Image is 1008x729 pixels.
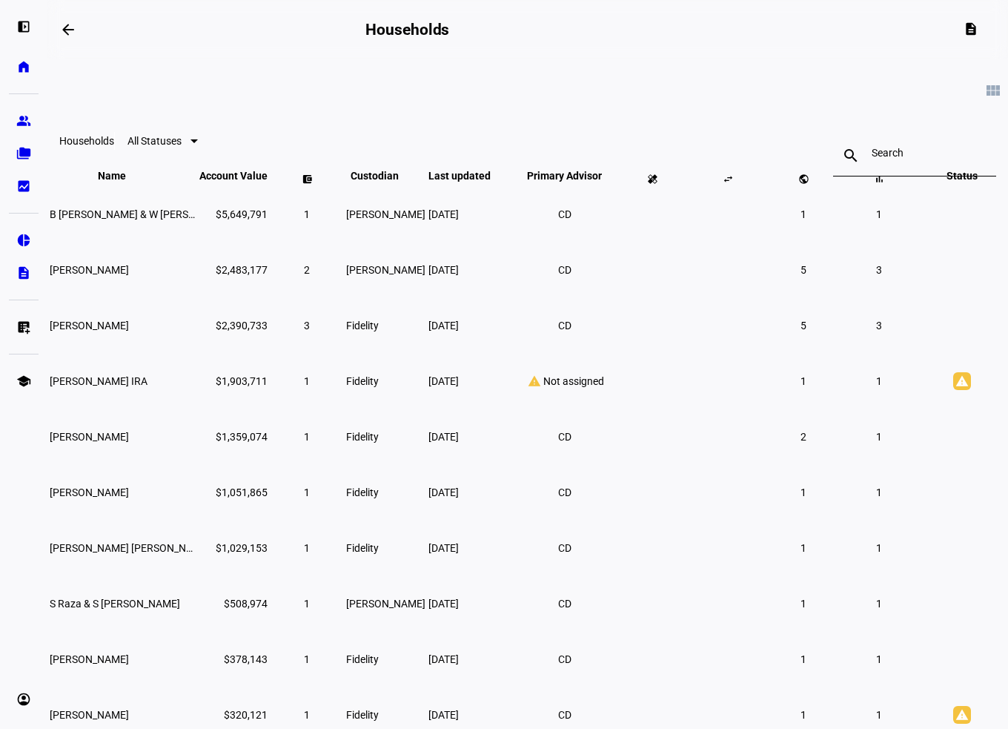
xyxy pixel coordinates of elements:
td: $2,483,177 [199,243,268,297]
li: CD [551,590,578,617]
span: 1 [800,598,806,610]
span: 1 [304,598,310,610]
span: 1 [304,431,310,443]
span: Primary Advisor [516,170,613,182]
h2: Households [365,21,449,39]
span: Michael Glass IRA [50,375,147,387]
li: CD [551,257,578,283]
span: Fidelity [346,375,379,387]
div: Not assigned [516,375,613,388]
li: CD [551,312,578,339]
span: 5 [800,320,806,331]
span: [DATE] [428,375,459,387]
eth-mat-symbol: pie_chart [16,233,31,248]
span: Carla Pinion Hansen Lon Hansen Ttee [50,542,314,554]
span: 5 [800,264,806,276]
mat-icon: search [833,147,869,165]
span: 3 [304,320,310,331]
span: [DATE] [428,542,459,554]
li: CD [551,201,578,228]
span: 2 [304,264,310,276]
eth-mat-symbol: folder_copy [16,146,31,161]
span: 1 [876,653,882,665]
td: $508,974 [199,576,268,630]
span: 1 [876,598,882,610]
span: 1 [304,486,310,498]
td: $1,029,153 [199,521,268,575]
span: [PERSON_NAME] [346,208,425,220]
span: 3 [876,264,882,276]
span: Fidelity [346,431,379,443]
td: $5,649,791 [199,187,268,241]
li: CD [551,702,578,728]
span: Laura Lynn Duke [50,264,129,276]
eth-mat-symbol: home [16,59,31,74]
li: CD [551,646,578,673]
mat-icon: view_module [984,82,1002,99]
span: Fidelity [346,709,379,721]
span: 1 [304,709,310,721]
span: Account Value [199,170,268,182]
span: Last updated [428,170,513,182]
span: 1 [800,709,806,721]
span: Fidelity [346,320,379,331]
span: Custodian [351,170,421,182]
span: Steven Crowley [50,709,129,721]
span: [DATE] [428,431,459,443]
li: CD [551,423,578,450]
span: Status [935,170,989,182]
span: 1 [800,542,806,554]
span: Jennifer Martin [50,653,129,665]
eth-mat-symbol: school [16,374,31,389]
span: Erin Elisabeth Redfern [50,486,129,498]
span: [DATE] [428,208,459,220]
li: CD [551,479,578,506]
span: 1 [876,709,882,721]
span: All Statuses [127,135,182,147]
td: $1,359,074 [199,409,268,464]
span: 1 [876,208,882,220]
span: 1 [304,375,310,387]
eth-mat-symbol: description [16,265,31,280]
span: 1 [800,208,806,220]
eth-mat-symbol: bid_landscape [16,179,31,194]
span: Fidelity [346,653,379,665]
a: description [9,258,39,288]
span: 1 [876,542,882,554]
eth-mat-symbol: list_alt_add [16,320,31,334]
span: 1 [304,208,310,220]
span: Fidelity [346,542,379,554]
span: 1 [304,542,310,554]
td: $1,903,711 [199,354,268,408]
eth-mat-symbol: group [16,113,31,128]
span: [PERSON_NAME] [346,264,425,276]
a: pie_chart [9,225,39,255]
span: [DATE] [428,598,459,610]
span: 1 [304,653,310,665]
a: folder_copy [9,139,39,168]
span: 1 [800,653,806,665]
span: 2 [800,431,806,443]
span: S Raza & S Rizvi [50,598,180,610]
span: [DATE] [428,486,459,498]
span: Jean Minerva Hoffman [50,431,129,443]
td: $2,390,733 [199,298,268,352]
span: 3 [876,320,882,331]
td: $378,143 [199,632,268,686]
eth-mat-symbol: account_circle [16,692,31,707]
span: 1 [800,375,806,387]
span: [DATE] [428,709,459,721]
a: bid_landscape [9,171,39,201]
span: Fidelity [346,486,379,498]
span: [DATE] [428,320,459,331]
input: Search [872,147,958,159]
span: [DATE] [428,264,459,276]
eth-data-table-title: Households [59,135,114,147]
span: Christopher A Duke [50,320,129,331]
mat-icon: description [964,22,978,36]
span: B Chen & W Fok Ttee [50,208,262,220]
span: Name [98,170,148,182]
span: [PERSON_NAME] [346,598,425,610]
span: 1 [876,486,882,498]
eth-mat-symbol: left_panel_open [16,19,31,34]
